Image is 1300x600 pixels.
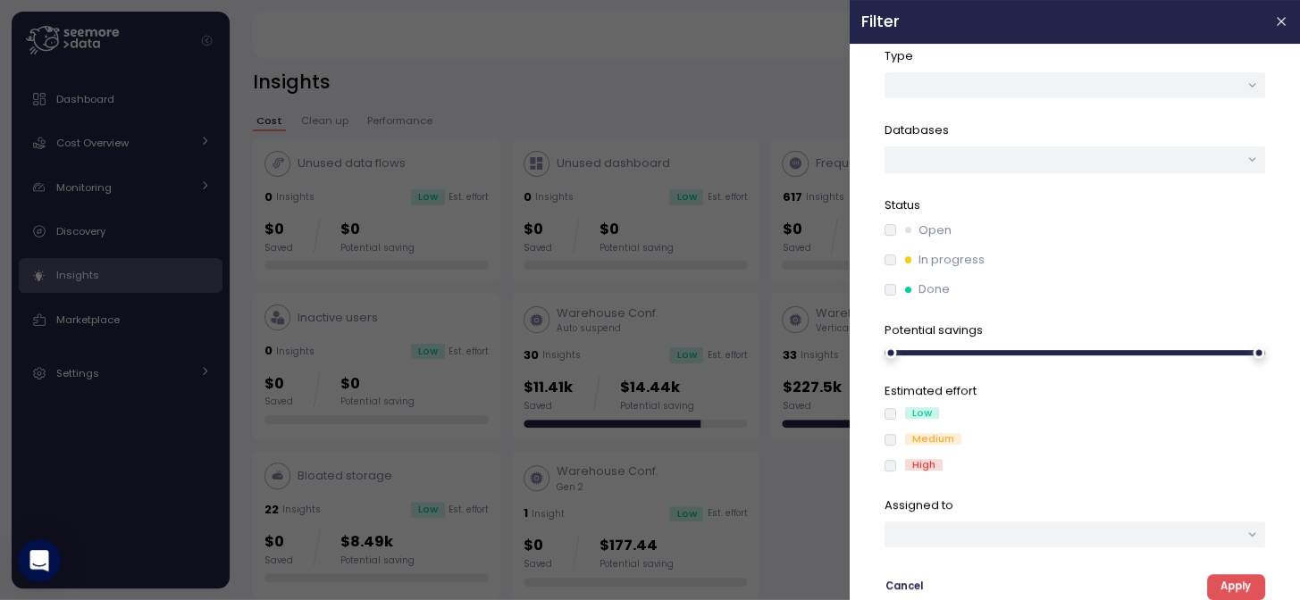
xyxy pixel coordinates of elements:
[885,196,1265,214] p: Status
[885,321,1265,339] p: Potential savings
[885,382,1265,400] p: Estimated effort
[1207,574,1265,600] button: Apply
[885,575,923,599] span: Cancel
[918,251,985,269] p: In progress
[918,221,952,239] p: Open
[885,496,1265,514] p: Assigned to
[1220,575,1251,599] span: Apply
[905,407,939,419] div: Low
[885,47,1265,65] p: Type
[905,459,943,471] div: High
[18,539,61,582] div: Open Intercom Messenger
[905,433,961,445] div: Medium
[918,280,950,298] p: Done
[861,13,1260,29] h2: Filter
[885,121,1265,139] p: Databases
[885,574,924,600] button: Cancel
